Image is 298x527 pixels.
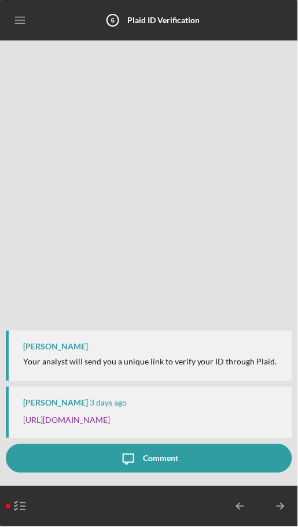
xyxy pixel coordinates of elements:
button: Comment [6,444,292,473]
div: [PERSON_NAME] [23,399,88,408]
time: 2025-08-26 18:21 [90,399,127,408]
tspan: 6 [111,17,115,24]
div: [PERSON_NAME] [23,342,88,352]
b: Plaid ID Verification [127,15,200,25]
div: Your analyst will send you a unique link to verify your ID through Plaid. [23,358,277,367]
a: [URL][DOMAIN_NAME] [23,415,110,425]
div: Comment [143,444,178,473]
